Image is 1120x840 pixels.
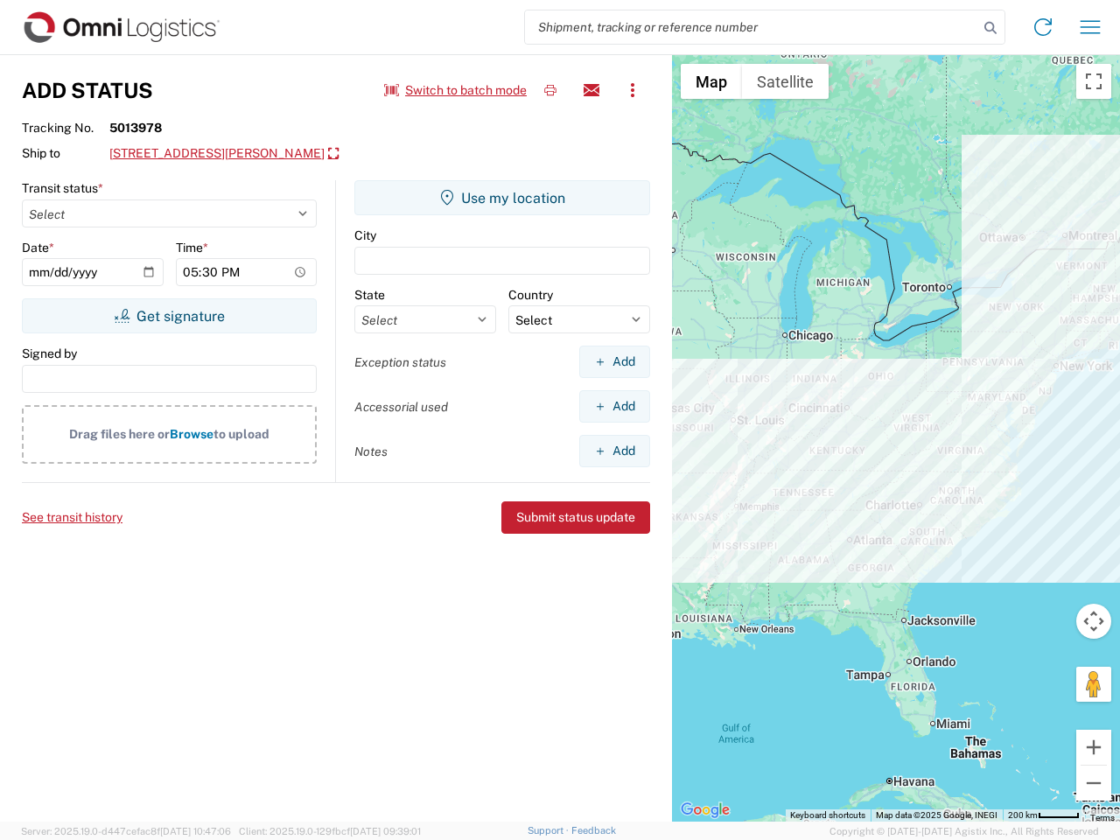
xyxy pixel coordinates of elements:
[1076,730,1111,765] button: Zoom in
[213,427,269,441] span: to upload
[829,823,1099,839] span: Copyright © [DATE]-[DATE] Agistix Inc., All Rights Reserved
[170,427,213,441] span: Browse
[354,287,385,303] label: State
[160,826,231,836] span: [DATE] 10:47:06
[528,825,571,836] a: Support
[354,180,650,215] button: Use my location
[790,809,865,822] button: Keyboard shortcuts
[22,120,109,136] span: Tracking No.
[354,227,376,243] label: City
[22,180,103,196] label: Transit status
[21,826,231,836] span: Server: 2025.19.0-d447cefac8f
[1076,667,1111,702] button: Drag Pegman onto the map to open Street View
[22,503,122,532] button: See transit history
[676,799,734,822] img: Google
[22,78,153,103] h3: Add Status
[22,298,317,333] button: Get signature
[501,501,650,534] button: Submit status update
[508,287,553,303] label: Country
[742,64,829,99] button: Show satellite imagery
[571,825,616,836] a: Feedback
[1003,809,1085,822] button: Map Scale: 200 km per 44 pixels
[109,120,162,136] strong: 5013978
[1076,766,1111,801] button: Zoom out
[1008,810,1038,820] span: 200 km
[876,810,997,820] span: Map data ©2025 Google, INEGI
[1090,813,1115,822] a: Terms
[109,139,339,169] a: [STREET_ADDRESS][PERSON_NAME]
[354,399,448,415] label: Accessorial used
[676,799,734,822] a: Open this area in Google Maps (opens a new window)
[354,354,446,370] label: Exception status
[239,826,421,836] span: Client: 2025.19.0-129fbcf
[22,346,77,361] label: Signed by
[1076,604,1111,639] button: Map camera controls
[579,390,650,423] button: Add
[681,64,742,99] button: Show street map
[22,240,54,255] label: Date
[384,76,527,105] button: Switch to batch mode
[525,10,978,44] input: Shipment, tracking or reference number
[579,346,650,378] button: Add
[350,826,421,836] span: [DATE] 09:39:01
[354,444,388,459] label: Notes
[579,435,650,467] button: Add
[176,240,208,255] label: Time
[69,427,170,441] span: Drag files here or
[1076,64,1111,99] button: Toggle fullscreen view
[22,145,109,161] span: Ship to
